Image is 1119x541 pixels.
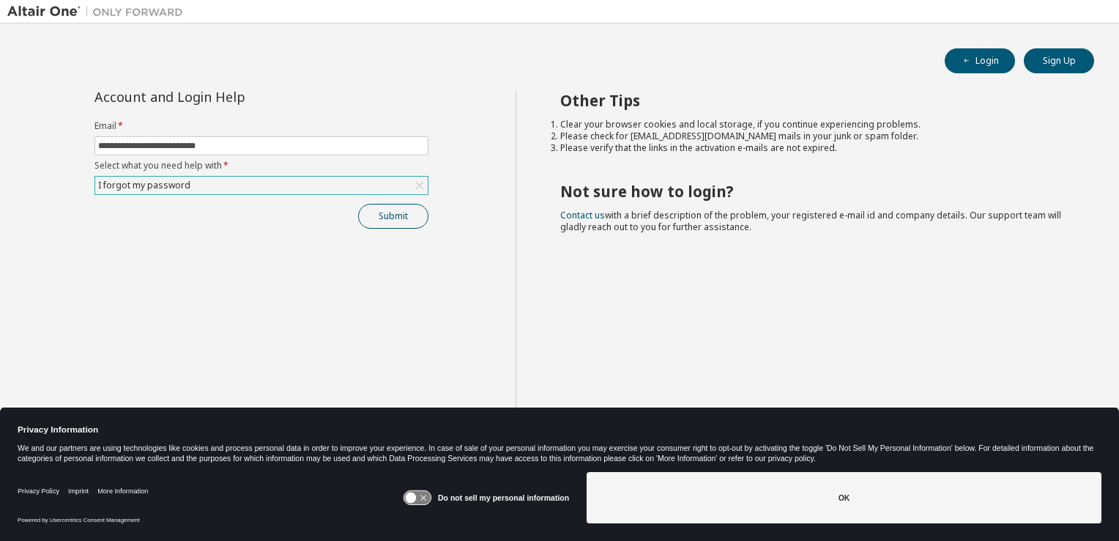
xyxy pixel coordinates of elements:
[560,130,1068,142] li: Please check for [EMAIL_ADDRESS][DOMAIN_NAME] mails in your junk or spam folder.
[1024,48,1094,73] button: Sign Up
[94,160,428,172] label: Select what you need help with
[560,182,1068,201] h2: Not sure how to login?
[94,120,428,132] label: Email
[560,209,605,221] a: Contact us
[7,4,190,19] img: Altair One
[95,177,428,194] div: I forgot my password
[94,91,362,103] div: Account and Login Help
[560,142,1068,154] li: Please verify that the links in the activation e-mails are not expired.
[945,48,1015,73] button: Login
[96,177,193,194] div: I forgot my password
[560,209,1061,233] span: with a brief description of the problem, your registered e-mail id and company details. Our suppo...
[560,119,1068,130] li: Clear your browser cookies and local storage, if you continue experiencing problems.
[358,204,428,229] button: Submit
[560,91,1068,110] h2: Other Tips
